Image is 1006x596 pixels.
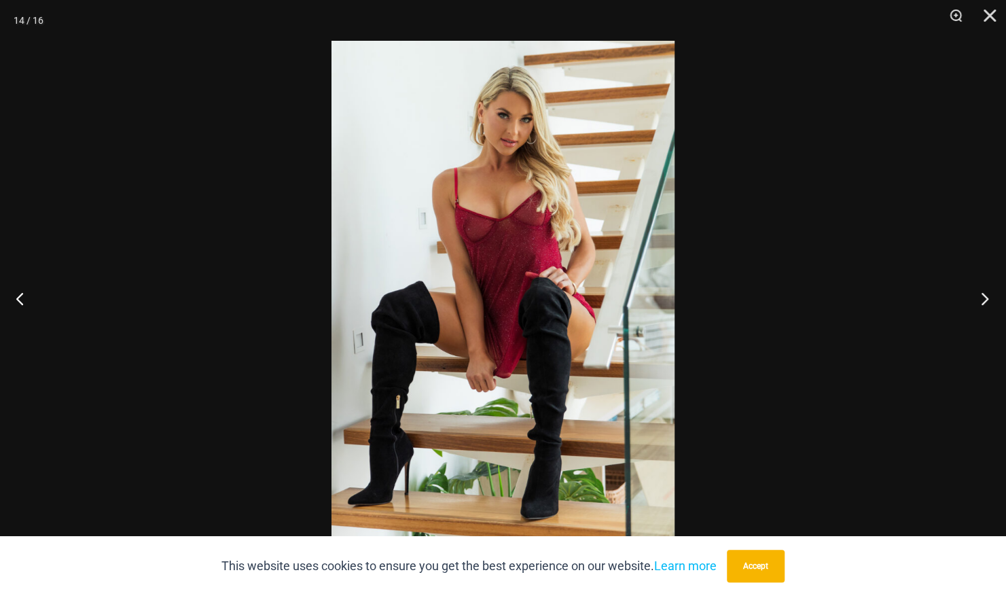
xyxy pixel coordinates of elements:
[14,10,43,31] div: 14 / 16
[955,264,1006,332] button: Next
[221,556,717,576] p: This website uses cookies to ensure you get the best experience on our website.
[654,559,717,573] a: Learn more
[727,550,785,582] button: Accept
[331,41,675,555] img: Guilty Pleasures Red 1260 Slip 6045 Thong 06v2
